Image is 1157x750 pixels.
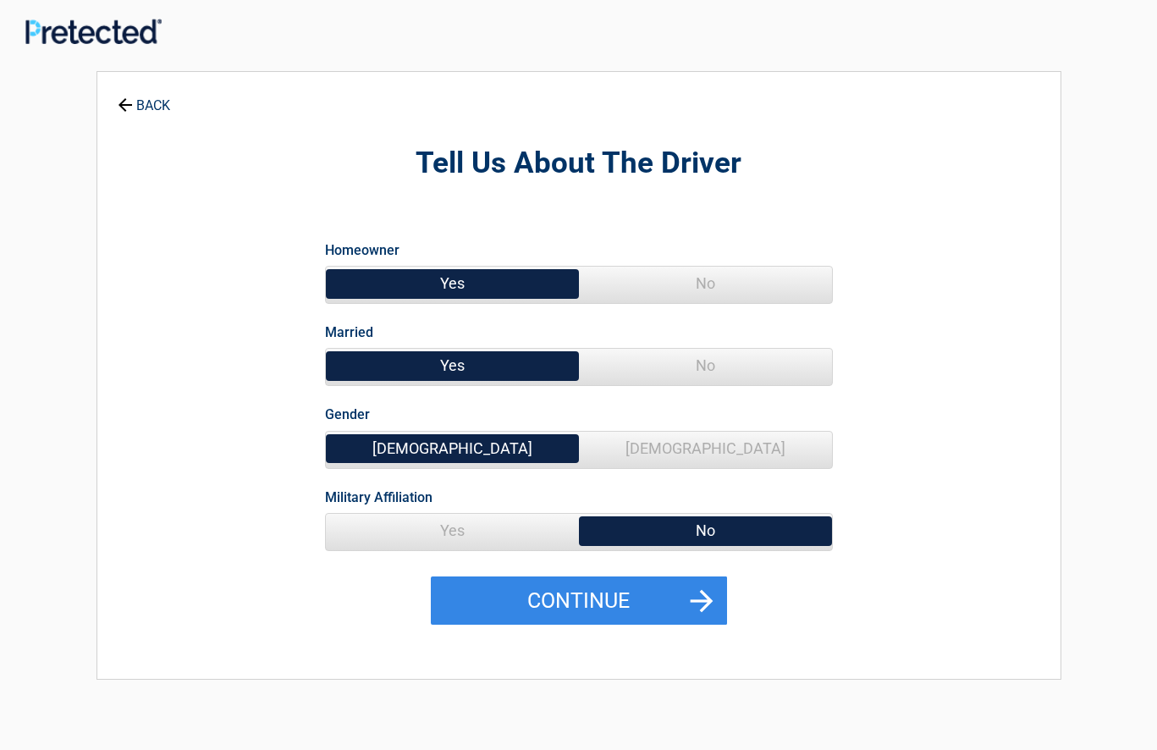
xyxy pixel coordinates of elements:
span: [DEMOGRAPHIC_DATA] [326,432,579,466]
label: Gender [325,403,370,426]
img: Main Logo [25,19,162,43]
span: No [579,514,832,548]
label: Military Affiliation [325,486,432,509]
span: [DEMOGRAPHIC_DATA] [579,432,832,466]
span: No [579,267,832,301]
a: BACK [114,83,174,113]
h2: Tell Us About The Driver [190,144,967,184]
span: Yes [326,267,579,301]
label: Married [325,321,373,344]
span: Yes [326,349,579,383]
span: Yes [326,514,579,548]
label: Homeowner [325,239,399,262]
span: No [579,349,832,383]
button: Continue [431,576,727,626]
